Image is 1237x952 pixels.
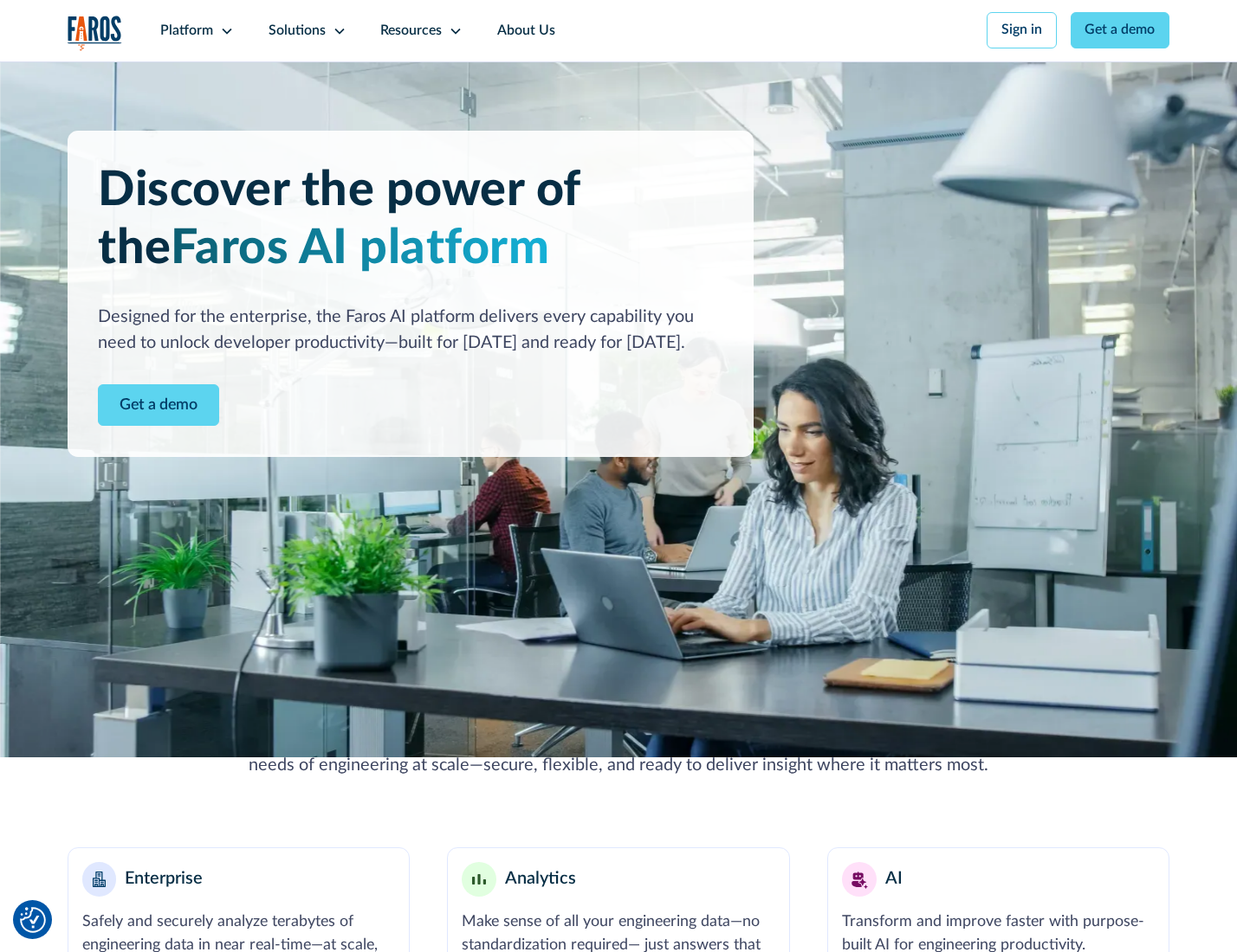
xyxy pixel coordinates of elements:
[380,21,442,42] div: Resources
[885,866,903,892] div: AI
[98,384,219,427] a: Contact Modal
[125,866,203,892] div: Enterprise
[987,12,1057,48] a: Sign in
[1071,12,1170,48] a: Get a demo
[68,16,123,51] img: Logo of the analytics and reporting company Faros.
[505,866,576,892] div: Analytics
[68,16,123,51] a: home
[171,224,550,273] span: Faros AI platform
[98,305,722,357] div: Designed for the enterprise, the Faros AI platform delivers every capability you need to unlock d...
[20,907,46,933] img: Revisit consent button
[98,162,722,278] h1: Discover the power of the
[160,21,213,42] div: Platform
[20,907,46,933] button: Cookie Settings
[93,872,107,887] img: Enterprise building blocks or structure icon
[472,874,486,885] img: Minimalist bar chart analytics icon
[269,21,326,42] div: Solutions
[845,865,872,892] img: AI robot or assistant icon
